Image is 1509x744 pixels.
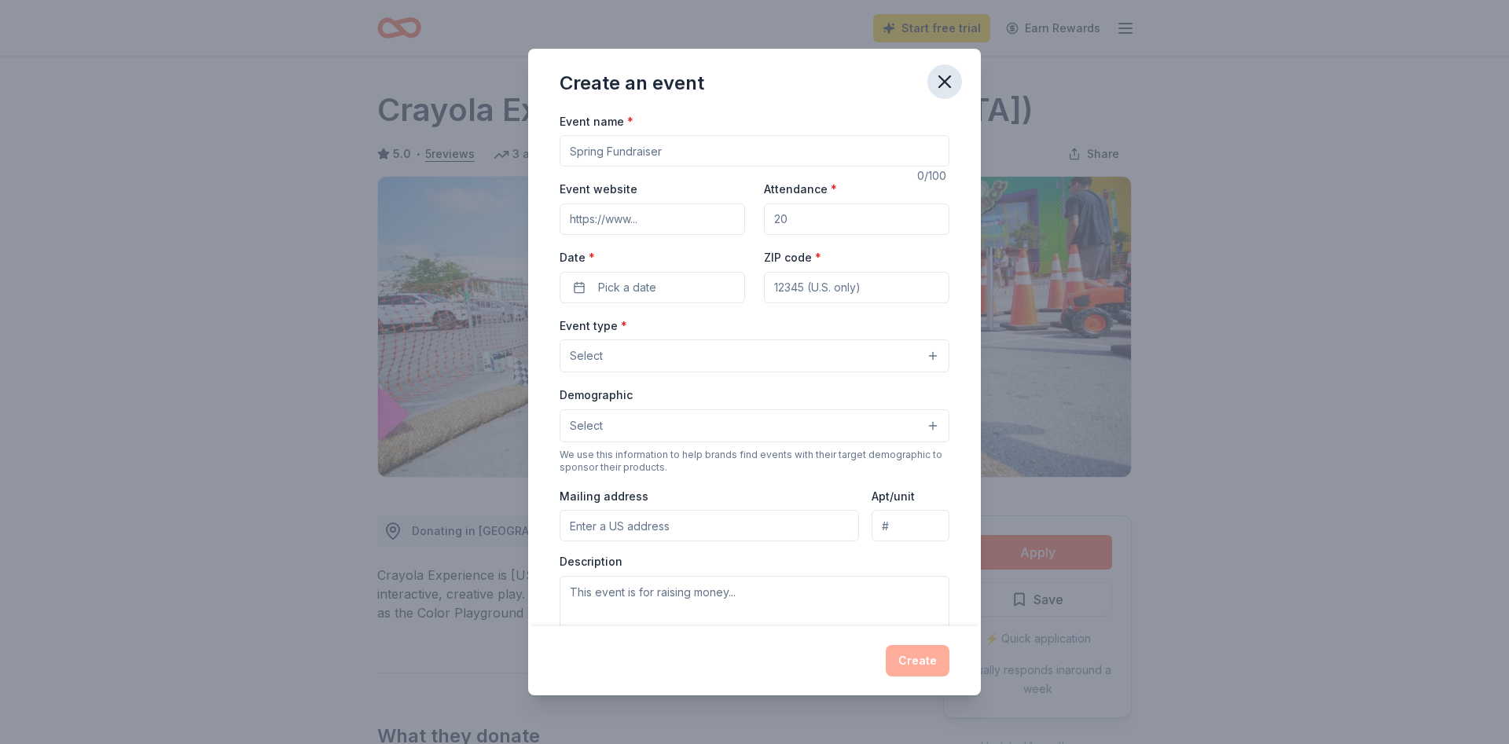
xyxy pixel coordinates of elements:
label: Apt/unit [872,489,915,504]
label: Date [560,250,745,266]
button: Pick a date [560,272,745,303]
label: Event website [560,181,637,197]
div: We use this information to help brands find events with their target demographic to sponsor their... [560,449,949,474]
button: Select [560,339,949,372]
button: Select [560,409,949,442]
div: 0 /100 [917,167,949,185]
div: Create an event [560,71,704,96]
label: Event name [560,114,633,130]
label: Attendance [764,181,837,197]
span: Select [570,416,603,435]
label: Description [560,554,622,570]
input: Spring Fundraiser [560,135,949,167]
label: Demographic [560,387,633,403]
input: 20 [764,203,949,235]
span: Pick a date [598,278,656,297]
input: https://www... [560,203,745,235]
label: ZIP code [764,250,821,266]
label: Event type [560,318,627,334]
input: # [872,510,949,541]
input: Enter a US address [560,510,859,541]
label: Mailing address [560,489,648,504]
span: Select [570,346,603,365]
input: 12345 (U.S. only) [764,272,949,303]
